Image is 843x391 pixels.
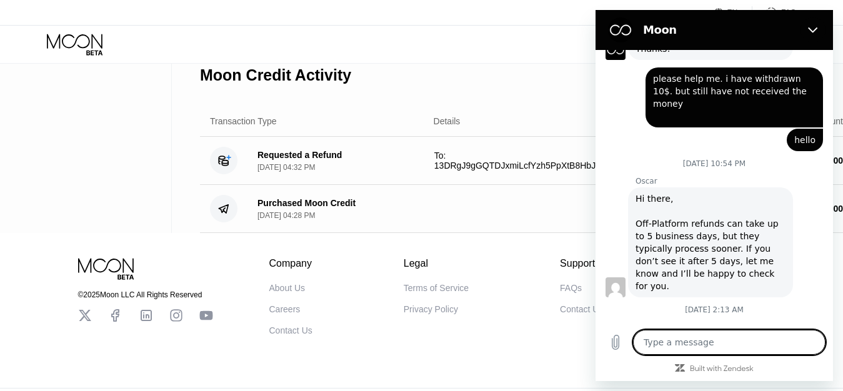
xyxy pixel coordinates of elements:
[257,163,315,172] div: [DATE] 04:32 PM
[560,283,582,293] div: FAQs
[560,304,603,314] div: Contact Us
[781,8,796,17] div: FAQ
[269,325,312,335] div: Contact Us
[257,211,315,220] div: [DATE] 04:28 PM
[210,116,277,126] div: Transaction Type
[404,283,469,293] div: Terms of Service
[752,6,796,19] div: FAQ
[404,304,458,314] div: Privacy Policy
[269,304,301,314] div: Careers
[269,258,312,269] div: Company
[404,258,469,269] div: Legal
[727,8,738,17] div: EN
[200,66,351,84] div: Moon Credit Activity
[434,116,461,126] div: Details
[257,198,356,208] div: Purchased Moon Credit
[257,150,342,160] div: Requested a Refund
[434,151,607,171] span: To: 13DRgJ9gGQTDJxmiLcfYzh5PpXtB8HbJFU
[560,258,603,269] div: Support
[714,6,752,19] div: EN
[269,283,306,293] div: About Us
[78,290,213,299] div: © 2025 Moon LLC All Rights Reserved
[596,10,833,381] iframe: Messaging window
